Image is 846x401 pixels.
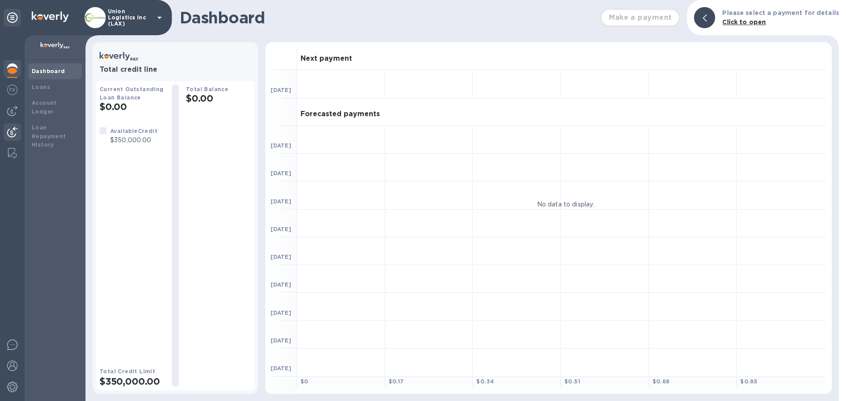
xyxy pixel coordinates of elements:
[301,55,352,63] h3: Next payment
[271,142,291,149] b: [DATE]
[32,11,69,22] img: Logo
[476,378,494,385] b: $ 0.34
[108,8,152,27] p: Union Logistics Inc (LAX)
[301,110,380,118] h3: Forecasted payments
[186,93,251,104] h2: $0.00
[110,128,157,134] b: Available Credit
[271,337,291,344] b: [DATE]
[32,124,66,148] b: Loan Repayment History
[100,66,251,74] h3: Total credit line
[722,9,839,16] b: Please select a payment for details
[389,378,404,385] b: $ 0.17
[32,68,65,74] b: Dashboard
[32,99,57,115] b: Account Ledger
[4,9,21,26] div: Unpin categories
[564,378,580,385] b: $ 0.51
[271,226,291,232] b: [DATE]
[110,136,157,145] p: $350,000.00
[100,101,165,112] h2: $0.00
[186,86,228,92] b: Total Balance
[271,365,291,372] b: [DATE]
[653,378,670,385] b: $ 0.68
[271,281,291,288] b: [DATE]
[271,254,291,260] b: [DATE]
[271,309,291,316] b: [DATE]
[271,87,291,93] b: [DATE]
[537,199,594,209] p: No data to display.
[100,376,165,387] h2: $350,000.00
[180,8,596,27] h1: Dashboard
[271,198,291,205] b: [DATE]
[740,378,757,385] b: $ 0.85
[100,368,155,375] b: Total Credit Limit
[7,85,18,95] img: Foreign exchange
[271,170,291,177] b: [DATE]
[722,18,766,26] b: Click to open
[301,378,308,385] b: $ 0
[100,86,164,101] b: Current Outstanding Loan Balance
[32,84,50,90] b: Loans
